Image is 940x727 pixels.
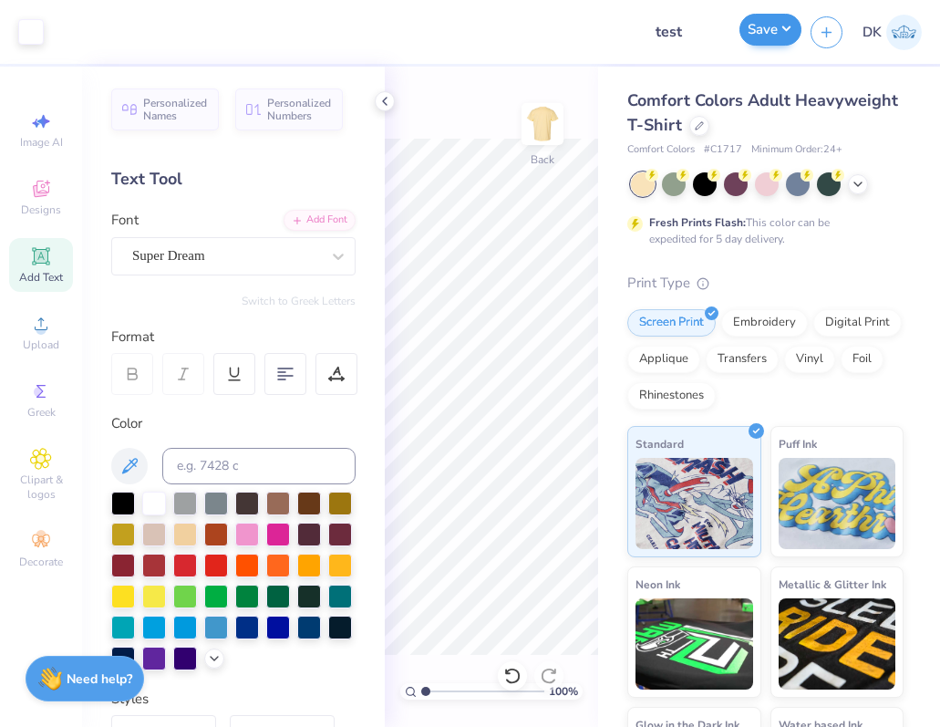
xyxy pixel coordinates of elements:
a: DK [863,15,922,50]
div: Rhinestones [627,382,716,410]
div: Print Type [627,273,904,294]
span: Greek [27,405,56,420]
div: Transfers [706,346,779,373]
input: e.g. 7428 c [162,448,356,484]
span: Puff Ink [779,434,817,453]
span: Comfort Colors [627,142,695,158]
div: Add Font [284,210,356,231]
img: Neon Ink [635,598,753,690]
div: Format [111,327,357,348]
button: Save [739,14,801,46]
div: Color [111,413,356,434]
div: Digital Print [813,309,902,337]
span: Add Text [19,270,63,285]
strong: Fresh Prints Flash: [649,215,746,230]
img: Dhanashree Kere [886,15,922,50]
img: Standard [635,458,753,549]
span: Designs [21,203,61,217]
span: DK [863,22,882,43]
span: Decorate [19,555,63,569]
img: Back [524,106,561,142]
span: Image AI [20,135,63,150]
div: Embroidery [721,309,808,337]
span: Comfort Colors Adult Heavyweight T-Shirt [627,89,898,136]
div: Text Tool [111,167,356,192]
span: Personalized Names [143,97,208,122]
div: Screen Print [627,309,716,337]
strong: Need help? [67,670,132,688]
div: This color can be expedited for 5 day delivery. [649,214,873,247]
div: Back [531,151,554,168]
span: Minimum Order: 24 + [751,142,842,158]
input: Untitled Design [641,14,730,50]
span: Metallic & Glitter Ink [779,575,886,594]
div: Vinyl [784,346,835,373]
span: Personalized Numbers [267,97,332,122]
span: Clipart & logos [9,473,73,502]
button: Switch to Greek Letters [242,294,356,308]
div: Applique [627,346,700,373]
label: Font [111,210,139,231]
span: Upload [23,338,59,352]
img: Puff Ink [779,458,896,549]
span: Neon Ink [635,575,680,594]
span: 100 % [549,683,578,700]
span: # C1717 [704,142,742,158]
div: Styles [111,689,356,710]
img: Metallic & Glitter Ink [779,598,896,690]
span: Standard [635,434,684,453]
div: Foil [841,346,883,373]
